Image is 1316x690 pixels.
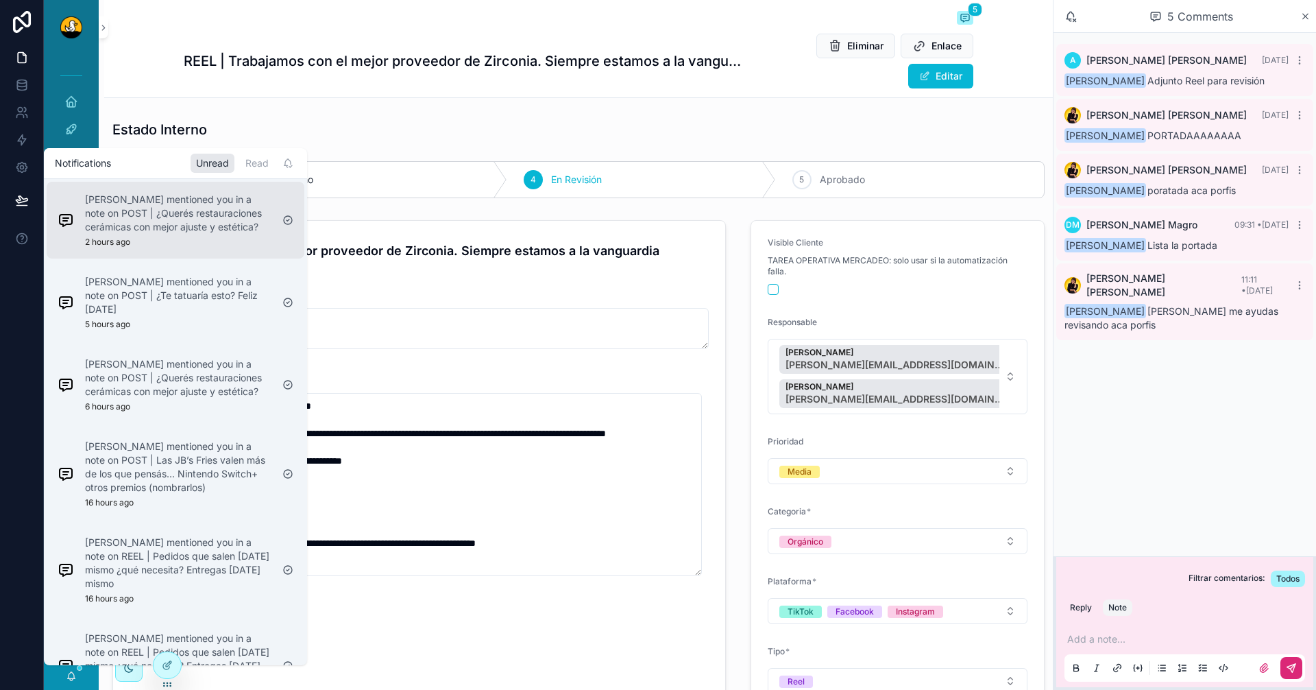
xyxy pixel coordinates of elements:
[901,34,973,58] button: Enlace
[1064,238,1146,252] span: [PERSON_NAME]
[1189,573,1265,587] span: Filtrar comentarios:
[58,466,74,482] img: Notification icon
[768,646,785,656] span: Tipo
[768,317,817,327] span: Responsable
[85,440,271,495] p: [PERSON_NAME] mentioned you in a note on POST | Las JB’s Fries valen más de los que pensás... Nin...
[1064,185,1236,196] span: poratada aca porfis
[785,381,1005,392] span: [PERSON_NAME]
[931,39,962,53] span: Enlace
[1086,272,1241,299] span: [PERSON_NAME] [PERSON_NAME]
[1066,219,1080,230] span: DM
[85,275,271,316] p: [PERSON_NAME] mentioned you in a note on POST | ¿Te tatuaría esto? Feliz [DATE]
[785,358,1005,372] span: [PERSON_NAME][EMAIL_ADDRESS][DOMAIN_NAME]
[1103,599,1132,616] button: Note
[85,357,271,398] p: [PERSON_NAME] mentioned you in a note on POST | ¿Querés restauraciones cerámicas con mejor ajuste...
[1086,108,1247,122] span: [PERSON_NAME] [PERSON_NAME]
[1064,130,1241,141] span: PORTADAAAAAAAA
[1086,53,1247,67] span: [PERSON_NAME] [PERSON_NAME]
[779,604,822,618] button: Unselect TIK_TOK
[85,632,271,687] p: [PERSON_NAME] mentioned you in a note on REEL | Pedidos que salen [DATE] mismo ¿qué necesita? Ent...
[85,319,130,330] p: 5 hours ago
[827,604,882,618] button: Unselect FACEBOOK
[779,379,1025,408] button: Unselect 30
[130,241,709,260] h4: REEL | Trabajamos con el mejor proveedor de Zirconia. Siempre estamos a la vanguardia
[768,237,823,248] span: Visible Cliente
[768,255,1027,277] span: TAREA OPERATIVA MERCADEO: solo usar si la automatización falla.
[191,154,234,173] div: Unread
[1064,128,1146,143] span: [PERSON_NAME]
[957,11,973,27] button: 5
[908,64,973,88] button: Editar
[788,606,814,618] div: TikTok
[768,458,1027,484] button: Select Button
[816,34,895,58] button: Eliminar
[1064,305,1278,331] span: [PERSON_NAME] me ayudas revisando aca porfis
[1086,163,1247,177] span: [PERSON_NAME] [PERSON_NAME]
[55,156,111,170] h1: Notifications
[1262,110,1289,120] span: [DATE]
[85,593,134,604] p: 16 hours ago
[1167,8,1233,25] span: 5 Comments
[58,562,74,578] img: Notification icon
[531,174,536,185] span: 4
[85,497,134,508] p: 16 hours ago
[58,377,74,393] img: Notification icon
[888,604,943,618] button: Unselect INSTAGRAM
[1064,304,1146,318] span: [PERSON_NAME]
[44,55,99,281] div: scrollable content
[85,237,130,248] p: 2 hours ago
[768,339,1027,414] button: Select Button
[779,674,813,688] button: Unselect REEL
[968,3,982,16] span: 5
[785,392,1005,406] span: [PERSON_NAME][EMAIL_ADDRESS][DOMAIN_NAME]
[768,576,812,586] span: Plataforma
[58,658,74,674] img: Notification icon
[768,506,806,516] span: Categoria
[779,534,831,548] button: Unselect ORGANICO
[1234,219,1289,230] span: 09:31 • [DATE]
[1064,599,1097,616] button: Reply
[1064,75,1265,86] span: Adjunto Reel para revisión
[896,606,935,618] div: Instagram
[1064,239,1217,251] span: Lista la portada
[85,401,130,412] p: 6 hours ago
[785,347,1005,358] span: [PERSON_NAME]
[85,536,271,591] p: [PERSON_NAME] mentioned you in a note on REEL | Pedidos que salen [DATE] mismo ¿qué necesita? Ent...
[820,173,865,187] span: Aprobado
[1086,218,1197,232] span: [PERSON_NAME] Magro
[112,120,207,139] h1: Estado Interno
[1108,602,1127,613] div: Note
[551,173,602,187] span: En Revisión
[1241,274,1273,296] span: 11:11 • [DATE]
[799,174,804,185] span: 5
[1262,165,1289,175] span: [DATE]
[768,598,1027,624] button: Select Button
[788,676,805,688] div: Reel
[184,51,742,71] h1: REEL | Trabajamos con el mejor proveedor de Zirconia. Siempre estamos a la vanguardia
[1271,571,1305,587] button: Todos
[788,466,812,478] div: Media
[788,536,823,548] div: Orgánico
[847,39,884,53] span: Eliminar
[1064,183,1146,198] span: [PERSON_NAME]
[240,154,274,173] div: Read
[58,212,74,228] img: Notification icon
[85,193,271,234] p: [PERSON_NAME] mentioned you in a note on POST | ¿Querés restauraciones cerámicas con mejor ajuste...
[1064,73,1146,88] span: [PERSON_NAME]
[768,528,1027,554] button: Select Button
[836,606,874,618] div: Facebook
[768,436,803,447] span: Prioridad
[1070,55,1076,66] span: A
[1262,55,1289,65] span: [DATE]
[60,16,82,38] img: App logo
[58,294,74,311] img: Notification icon
[779,345,1025,374] button: Unselect 6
